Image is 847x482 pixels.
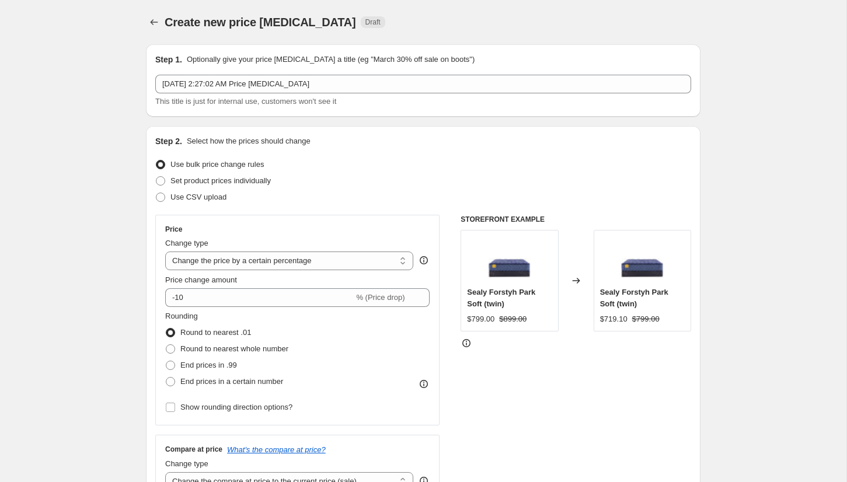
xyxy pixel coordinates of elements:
span: Use CSV upload [170,193,226,201]
span: Draft [365,18,381,27]
h3: Compare at price [165,445,222,454]
h2: Step 1. [155,54,182,65]
span: End prices in .99 [180,361,237,369]
span: % (Price drop) [356,293,405,302]
span: Show rounding direction options? [180,403,292,411]
span: End prices in a certain number [180,377,283,386]
input: 30% off holiday sale [155,75,691,93]
span: Price change amount [165,275,237,284]
span: Set product prices individually [170,176,271,185]
strike: $799.00 [632,313,660,325]
p: Optionally give your price [MEDICAL_DATA] a title (eg "March 30% off sale on boots") [187,54,475,65]
input: -15 [165,288,354,307]
strike: $899.00 [499,313,527,325]
div: help [418,254,430,266]
span: Create new price [MEDICAL_DATA] [165,16,356,29]
span: Change type [165,239,208,247]
span: Round to nearest whole number [180,344,288,353]
span: Round to nearest .01 [180,328,251,337]
button: Price change jobs [146,14,162,30]
div: $719.10 [600,313,628,325]
div: $799.00 [467,313,494,325]
span: Change type [165,459,208,468]
img: ForsythPark_80x.webp [486,236,533,283]
h2: Step 2. [155,135,182,147]
button: What's the compare at price? [227,445,326,454]
span: Sealy Forstyh Park Soft (twin) [600,288,668,308]
img: ForsythPark_80x.webp [619,236,665,283]
span: Sealy Forstyh Park Soft (twin) [467,288,535,308]
span: This title is just for internal use, customers won't see it [155,97,336,106]
span: Use bulk price change rules [170,160,264,169]
p: Select how the prices should change [187,135,311,147]
h3: Price [165,225,182,234]
h6: STOREFRONT EXAMPLE [461,215,691,224]
span: Rounding [165,312,198,320]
